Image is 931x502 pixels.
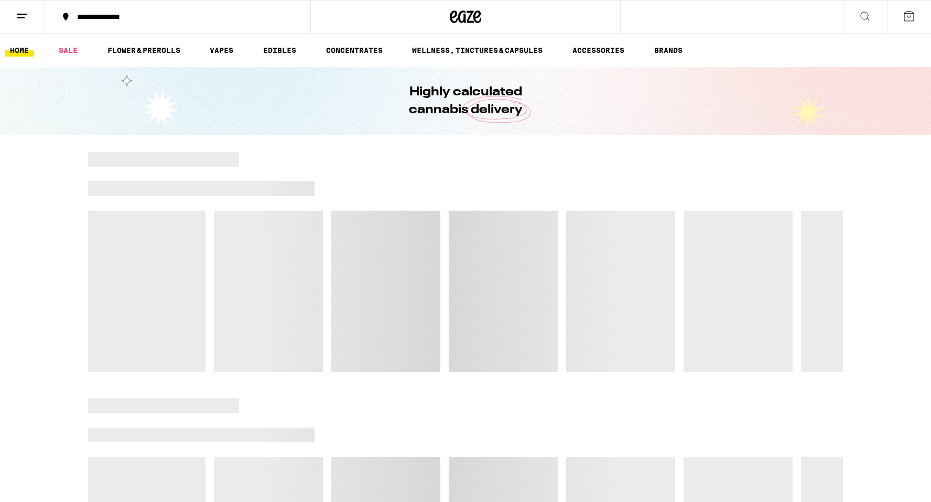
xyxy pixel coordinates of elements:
a: VAPES [204,44,239,57]
a: ACCESSORIES [567,44,630,57]
h1: Highly calculated cannabis delivery [379,83,552,119]
a: BRANDS [649,44,688,57]
a: HOME [5,44,34,57]
a: FLOWER & PREROLLS [102,44,186,57]
a: EDIBLES [258,44,301,57]
a: SALE [53,44,83,57]
a: WELLNESS, TINCTURES & CAPSULES [407,44,548,57]
a: CONCENTRATES [321,44,388,57]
